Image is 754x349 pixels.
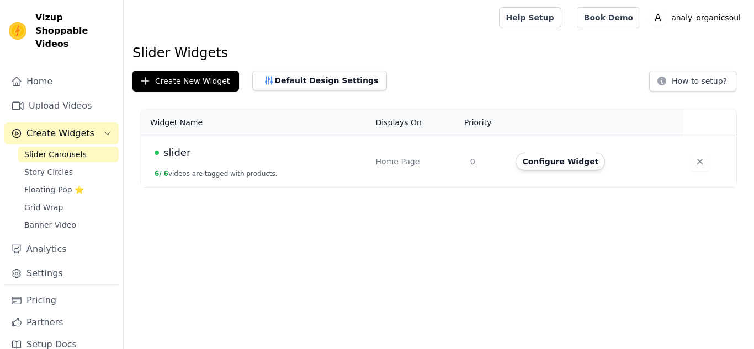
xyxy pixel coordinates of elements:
a: Upload Videos [4,95,119,117]
span: Banner Video [24,219,76,230]
div: Home Page [376,156,457,167]
a: Banner Video [18,217,119,233]
span: Vizup Shoppable Videos [35,11,114,51]
span: Floating-Pop ⭐ [24,184,84,195]
button: Configure Widget [516,153,605,170]
a: Book Demo [577,7,640,28]
span: Create Widgets [26,127,94,140]
a: Analytics [4,238,119,260]
a: Story Circles [18,164,119,180]
a: Home [4,71,119,93]
span: slider [163,145,190,160]
span: Slider Carousels [24,149,87,160]
button: Create New Widget [132,71,239,92]
span: Live Published [155,151,159,155]
a: Slider Carousels [18,147,119,162]
button: A analy_organicsoul [649,8,745,28]
a: Pricing [4,289,119,312]
span: Story Circles [24,167,73,178]
th: Widget Name [141,109,369,136]
p: analy_organicsoul [667,8,745,28]
button: Delete widget [690,152,710,171]
td: 0 [464,136,509,187]
th: Priority [464,109,509,136]
span: 6 [164,170,168,178]
a: Partners [4,312,119,334]
a: How to setup? [649,78,736,89]
span: Grid Wrap [24,202,63,213]
img: Vizup [9,22,26,40]
span: 6 / [155,170,162,178]
button: 6/ 6videos are tagged with products. [155,169,278,178]
a: Help Setup [499,7,561,28]
button: Default Design Settings [252,71,387,90]
button: Create Widgets [4,122,119,144]
text: A [655,12,661,23]
th: Displays On [369,109,464,136]
a: Grid Wrap [18,200,119,215]
a: Floating-Pop ⭐ [18,182,119,197]
button: How to setup? [649,71,736,92]
a: Settings [4,262,119,284]
h1: Slider Widgets [132,44,745,62]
